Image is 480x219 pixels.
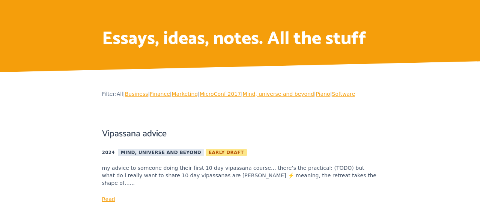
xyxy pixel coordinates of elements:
[172,91,198,97] a: Marketing
[200,91,241,97] a: MicroConf 2017
[316,91,330,97] a: Piano
[150,91,170,97] a: Finance
[117,91,123,97] span: All
[332,91,355,97] a: Software
[243,91,314,97] a: Mind, universe and beyond
[102,30,366,48] h1: Essays, ideas, notes. All the stuff
[102,164,378,187] div: my advice to someone doing their first 10 day vipassana course… there’s the practical: (TODO) but...
[102,149,118,156] span: 2024
[102,196,115,202] a: Read
[125,91,148,97] a: Business
[102,90,378,98] div: Filter: | | | | | | |
[206,149,247,156] span: Early draft
[118,149,204,156] span: Mind, universe and beyond
[102,128,167,140] a: Vipassana advice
